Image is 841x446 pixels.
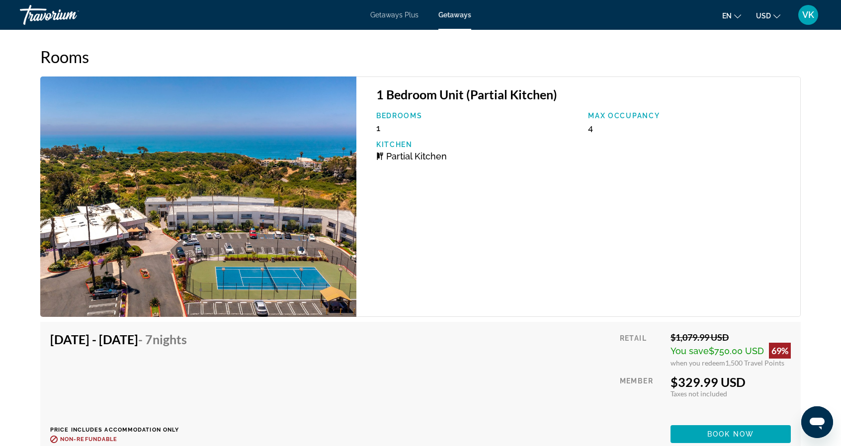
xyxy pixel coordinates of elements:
[795,4,821,25] button: User Menu
[722,12,732,20] span: en
[588,123,593,133] span: 4
[671,332,791,343] div: $1,079.99 USD
[671,425,791,443] button: Book now
[671,389,727,398] span: Taxes not included
[671,374,791,389] div: $329.99 USD
[20,2,119,28] a: Travorium
[50,332,187,347] h4: [DATE] - [DATE]
[588,112,790,120] p: Max Occupancy
[50,427,194,433] p: Price includes accommodation only
[722,8,741,23] button: Change language
[671,346,709,356] span: You save
[671,359,725,367] span: when you redeem
[620,374,663,418] div: Member
[756,12,771,20] span: USD
[376,87,790,102] h3: 1 Bedroom Unit (Partial Kitchen)
[707,430,755,438] span: Book now
[802,10,814,20] span: VK
[376,112,579,120] p: Bedrooms
[60,436,117,443] span: Non-refundable
[725,359,784,367] span: 1,500 Travel Points
[438,11,471,19] a: Getaways
[756,8,780,23] button: Change currency
[386,151,447,161] span: Partial Kitchen
[153,332,187,347] span: Nights
[376,141,579,149] p: Kitchen
[620,332,663,367] div: Retail
[376,123,380,133] span: 1
[801,406,833,438] iframe: Button to launch messaging window
[370,11,419,19] a: Getaways Plus
[138,332,187,347] span: - 7
[769,343,791,359] div: 69%
[40,76,356,317] img: 0511O01X.jpg
[709,346,764,356] span: $750.00 USD
[40,47,801,67] h2: Rooms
